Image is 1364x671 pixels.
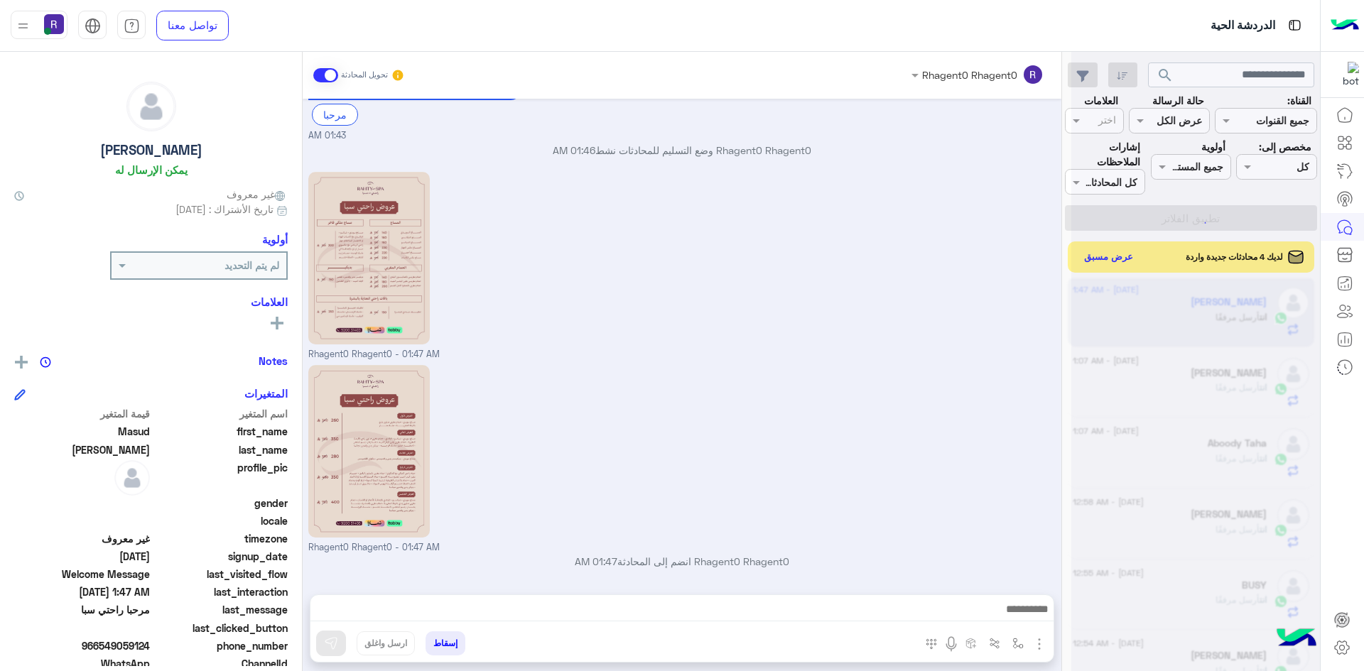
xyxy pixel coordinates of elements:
[14,295,288,308] h6: العلامات
[153,567,288,582] span: last_visited_flow
[14,531,150,546] span: غير معروف
[989,638,1000,649] img: Trigger scenario
[259,354,288,367] h6: Notes
[14,584,150,599] span: 2025-08-27T22:47:10.003Z
[14,442,150,457] span: Rana
[308,348,440,361] span: Rhagent0 Rhagent0 - 01:47 AM
[1183,210,1208,235] div: loading...
[124,18,140,34] img: tab
[1098,112,1118,131] div: اختر
[262,233,288,246] h6: أولوية
[308,554,1056,569] p: Rhagent0 Rhagent0 انضم إلى المحادثة
[153,621,288,635] span: last_clicked_button
[926,638,937,650] img: make a call
[153,424,288,439] span: first_name
[1333,62,1359,87] img: 322853014244696
[15,356,28,369] img: add
[153,656,288,671] span: ChannelId
[127,82,175,131] img: defaultAdmin.png
[1031,635,1048,653] img: send attachment
[227,187,288,202] span: غير معروف
[312,104,358,126] div: مرحبا
[1331,11,1359,40] img: Logo
[1286,16,1304,34] img: tab
[153,638,288,653] span: phone_number
[153,531,288,546] span: timezone
[100,142,202,158] h5: [PERSON_NAME]
[14,621,150,635] span: null
[115,163,188,176] h6: يمكن الإرسال له
[553,144,595,156] span: 01:46 AM
[1211,16,1275,36] p: الدردشة الحية
[308,129,346,143] span: 01:43 AM
[1007,631,1030,655] button: select flow
[1065,139,1140,170] label: إشارات الملاحظات
[117,11,146,40] a: tab
[153,513,288,528] span: locale
[575,555,617,567] span: 01:47 AM
[14,567,150,582] span: Welcome Message
[153,549,288,564] span: signup_date
[114,460,150,496] img: defaultAdmin.png
[1065,205,1317,231] button: تطبيق الفلاتر
[244,387,288,400] h6: المتغيرات
[341,70,388,81] small: تحويل المحادثة
[308,541,440,555] span: Rhagent0 Rhagent0 - 01:47 AM
[983,631,1007,655] button: Trigger scenario
[14,602,150,617] span: مرحبا راحتي سبا
[153,584,288,599] span: last_interaction
[14,424,150,439] span: Masud
[308,143,1056,158] p: Rhagent0 Rhagent0 وضع التسليم للمحادثات نشط
[14,17,32,35] img: profile
[943,635,960,653] img: send voice note
[14,406,150,421] span: قيمة المتغير
[153,602,288,617] span: last_message
[14,549,150,564] span: 2025-08-27T22:43:29.181Z
[153,460,288,493] span: profile_pic
[85,18,101,34] img: tab
[153,406,288,421] span: اسم المتغير
[44,14,64,34] img: userImage
[308,365,431,538] img: 2KfZhNio2KfZgtin2KouanBn.jpg
[14,656,150,671] span: 2
[1272,614,1321,664] img: hulul-logo.png
[960,631,983,655] button: create order
[156,11,229,40] a: تواصل معنا
[153,442,288,457] span: last_name
[324,636,338,650] img: send message
[1012,638,1024,649] img: select flow
[14,513,150,528] span: null
[14,496,150,511] span: null
[426,631,465,655] button: إسقاط
[153,496,288,511] span: gender
[308,172,431,344] img: 2KfZhNmF2LPYp9isLmpwZw%3D%3D.jpg
[40,356,51,368] img: notes
[357,631,415,655] button: ارسل واغلق
[14,638,150,653] span: 966549059124
[175,202,274,217] span: تاريخ الأشتراك : [DATE]
[965,638,977,649] img: create order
